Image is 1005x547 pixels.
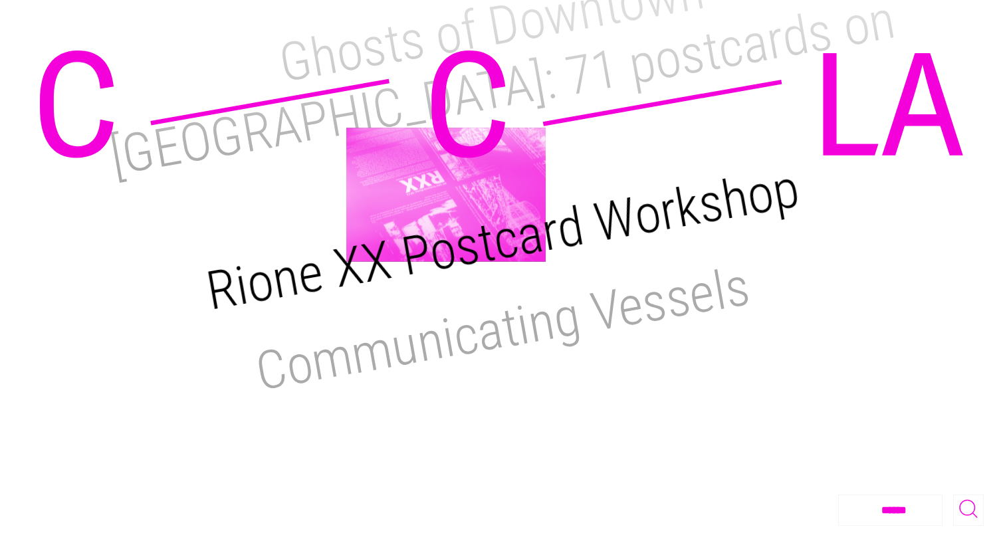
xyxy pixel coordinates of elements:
a: Rione XX Postcard Workshop [201,157,804,322]
a: Communicating Vessels [251,255,754,403]
button: Toggle Search [953,494,984,526]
